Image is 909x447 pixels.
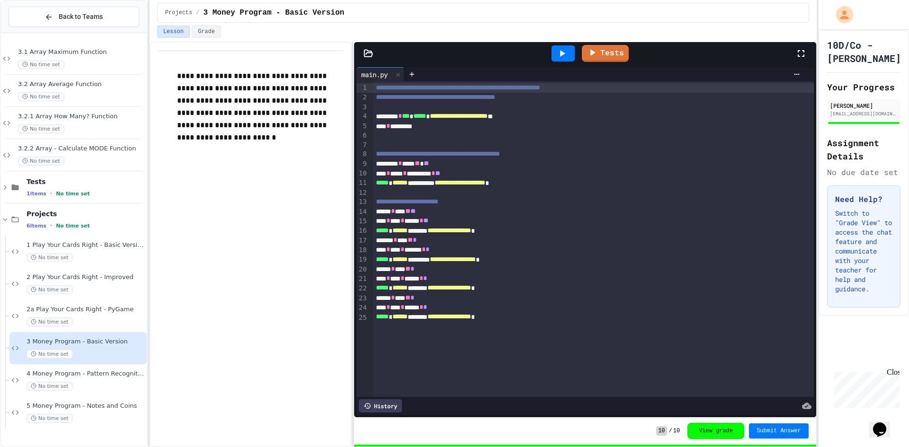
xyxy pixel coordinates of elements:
div: 5 [356,122,368,131]
div: 1 [356,83,368,93]
div: 24 [356,303,368,313]
div: 4 [356,112,368,121]
span: 1 Play Your Cards Right - Basic Version [27,241,145,249]
span: 6 items [27,223,46,229]
button: Back to Teams [9,7,139,27]
div: 17 [356,236,368,245]
h3: Need Help? [835,193,892,205]
span: No time set [18,157,64,166]
div: 25 [356,313,368,323]
div: 20 [356,265,368,274]
a: Tests [582,45,629,62]
iframe: chat widget [869,409,900,438]
div: 21 [356,274,368,284]
div: 22 [356,284,368,293]
div: main.py [356,70,392,79]
span: • [50,222,52,229]
span: No time set [18,60,64,69]
div: 13 [356,197,368,207]
span: Projects [165,9,193,17]
span: No time set [56,223,90,229]
span: No time set [27,382,73,391]
span: / [196,9,199,17]
div: 23 [356,294,368,303]
span: 3 Money Program - Basic Version [203,7,344,18]
span: 3.2.1 Array How Many? Function [18,113,145,121]
div: 10 [356,169,368,178]
span: No time set [27,350,73,359]
div: 6 [356,131,368,140]
span: No time set [27,285,73,294]
div: 9 [356,159,368,169]
div: 11 [356,178,368,188]
span: 5 Money Program - Notes and Coins [27,402,145,410]
div: 12 [356,188,368,198]
div: 16 [356,226,368,236]
button: Lesson [157,26,190,38]
span: No time set [27,317,73,326]
span: / [669,427,672,435]
span: Back to Teams [59,12,103,22]
span: 1 items [27,191,46,197]
div: 8 [356,149,368,159]
div: No due date set [827,167,900,178]
span: 3.2 Array Average Function [18,80,145,88]
span: Projects [27,210,145,218]
span: 3.1 Array Maximum Function [18,48,145,56]
div: 18 [356,245,368,255]
div: Chat with us now!Close [4,4,65,60]
div: 3 [356,103,368,112]
span: No time set [27,253,73,262]
h2: Assignment Details [827,136,900,163]
div: [PERSON_NAME] [830,101,898,110]
p: Switch to "Grade View" to access the chat feature and communicate with your teacher for help and ... [835,209,892,294]
div: History [359,399,402,412]
span: 10 [656,426,667,436]
iframe: chat widget [830,368,900,408]
span: 2 Play Your Cards Right - Improved [27,273,145,281]
div: main.py [356,67,404,81]
div: 7 [356,140,368,150]
span: • [50,190,52,197]
span: 4 Money Program - Pattern Recogniton [27,370,145,378]
span: Tests [27,177,145,186]
span: 2a Play Your Cards Right - PyGame [27,306,145,314]
span: 3.2.2 Array - Calculate MODE Function [18,145,145,153]
h2: Your Progress [827,80,900,94]
div: 14 [356,207,368,217]
span: 3 Money Program - Basic Version [27,338,145,346]
span: No time set [56,191,90,197]
span: No time set [27,414,73,423]
span: 10 [673,427,680,435]
button: View grade [687,423,744,439]
span: No time set [18,124,64,133]
div: [EMAIL_ADDRESS][DOMAIN_NAME] [830,110,898,117]
button: Submit Answer [749,423,809,438]
span: Submit Answer [757,427,801,435]
button: Grade [192,26,221,38]
h1: 10D/Co - [PERSON_NAME] [827,38,901,65]
div: My Account [826,4,856,26]
div: 19 [356,255,368,264]
div: 15 [356,217,368,226]
span: No time set [18,92,64,101]
div: 2 [356,93,368,102]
